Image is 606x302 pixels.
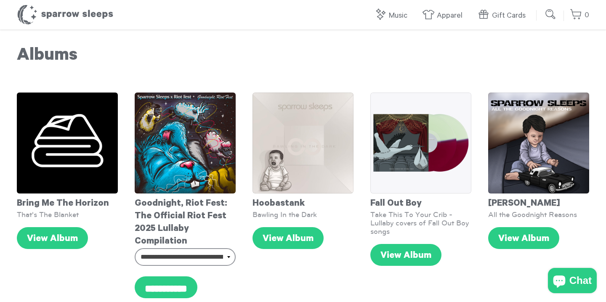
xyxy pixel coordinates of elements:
img: SS_FUTST_SSEXCLUSIVE_6d2c3e95-2d39-4810-a4f6-2e3a860c2b91_grande.png [370,93,471,193]
inbox-online-store-chat: Shopify online store chat [545,268,599,295]
div: Hoobastank [252,193,353,210]
img: Hoobastank_-_Bawling_In_The_Dark_-_Cover_3000x3000_c6cbc220-6762-4f53-8157-d43f2a1c9256_grande.jpg [252,93,353,193]
img: Nickelback-AllTheGoodnightReasons-Cover_1_grande.png [488,93,589,193]
img: RiotFestCover2025_f0c3ff46-2987-413d-b2a7-3322b85762af_grande.jpg [135,93,236,193]
a: View Album [370,244,441,266]
a: View Album [488,227,559,249]
a: 0 [570,6,589,24]
div: Fall Out Boy [370,193,471,210]
img: BringMeTheHorizon-That_sTheBlanket-Cover_grande.png [17,93,118,193]
a: View Album [252,227,324,249]
h1: Sparrow Sleeps [17,4,114,25]
input: Submit [542,6,559,23]
div: All the Goodnight Reasons [488,210,589,219]
h1: Albums [17,46,589,67]
div: Goodnight, Riot Fest: The Official Riot Fest 2025 Lullaby Compilation [135,193,236,248]
a: Apparel [422,7,467,25]
div: [PERSON_NAME] [488,193,589,210]
div: That's The Blanket [17,210,118,219]
div: Bawling In the Dark [252,210,353,219]
a: View Album [17,227,88,249]
div: Take This To Your Crib - Lullaby covers of Fall Out Boy songs [370,210,471,236]
a: Music [374,7,412,25]
a: Gift Cards [477,7,530,25]
div: Bring Me The Horizon [17,193,118,210]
